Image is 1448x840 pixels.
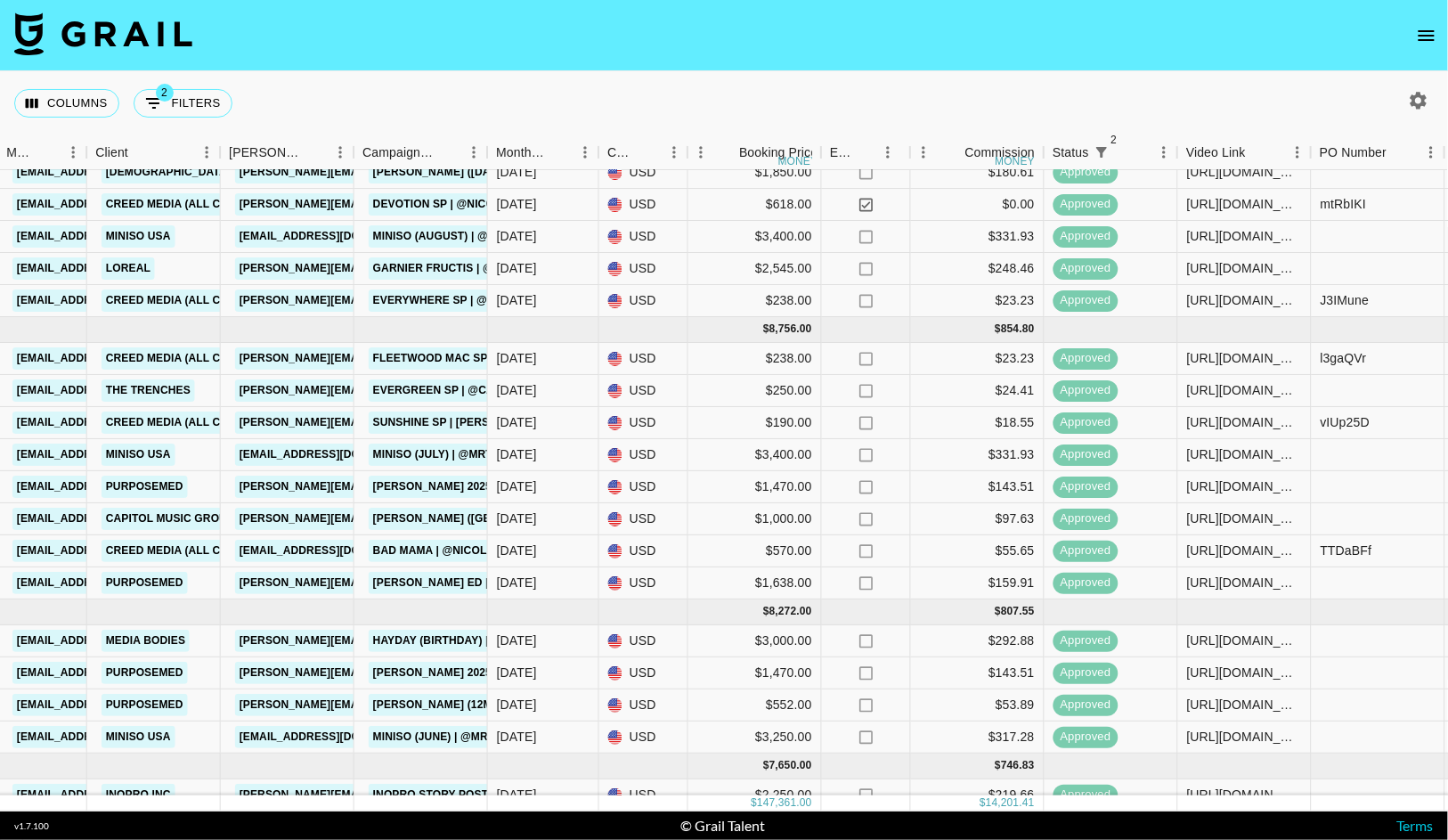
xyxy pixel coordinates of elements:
div: https://www.instagram.com/reel/DLkturrJQcC/ [1187,575,1302,592]
button: Sort [1387,140,1411,165]
div: https://www.instagram.com/reel/DL0lqy4O81-/?igsh=dHBlc2J0eHk4bTJs [1187,542,1302,560]
a: [EMAIL_ADDRESS][DOMAIN_NAME] [12,347,212,370]
div: https://www.instagram.com/p/DMQltQ7uNF4/ [1187,196,1302,214]
div: $ [996,322,1002,338]
div: $1,470.00 [688,657,822,689]
div: https://www.instagram.com/reel/DLI1YTmp2tg/?hl=en [1187,632,1302,650]
span: approved [1053,787,1119,803]
a: [EMAIL_ADDRESS][DOMAIN_NAME] [12,572,212,594]
button: Sort [1114,140,1139,165]
div: USD [599,535,688,567]
a: Bad Mama | @nicolasandemiliano [369,540,583,562]
a: [EMAIL_ADDRESS][DOMAIN_NAME] [12,630,212,652]
div: Jun '25 [497,632,537,650]
a: [EMAIL_ADDRESS][DOMAIN_NAME] [235,726,435,748]
div: Jun '25 [497,697,537,714]
div: $53.89 [911,689,1045,722]
div: Client [95,135,128,170]
div: 807.55 [1001,605,1035,620]
button: Menu [193,139,220,166]
div: PO Number [1311,135,1444,170]
div: https://www.instagram.com/p/DLbBKekyBoL/ [1187,350,1302,368]
a: [PERSON_NAME][EMAIL_ADDRESS][PERSON_NAME][DOMAIN_NAME] [235,290,617,312]
div: $3,000.00 [688,625,822,657]
div: $1,638.00 [688,567,822,599]
div: J3IMune [1321,292,1370,310]
div: Video Link [1177,135,1311,170]
div: Jul '25 [497,542,537,560]
span: approved [1053,350,1119,367]
button: Menu [687,139,714,166]
div: 854.80 [1001,322,1035,338]
a: [EMAIL_ADDRESS][DOMAIN_NAME] [12,379,212,402]
span: approved [1053,575,1119,591]
span: approved [1053,164,1119,181]
a: PurposeMed [102,694,188,716]
button: Sort [547,140,572,165]
div: https://www.instagram.com/reel/DMqZP0vyNDC/?igsh=MWpjMnpnZDBhcnkx [1187,446,1302,464]
a: Everywhere SP | @canadiantravelgal [369,290,615,312]
img: Grail Talent [14,12,192,55]
a: Miniso USA [102,444,175,466]
div: https://www.instagram.com/stories/vthomasenglish/3636053127242413684?utm_source=ig_story_item_sha... [1187,787,1302,804]
div: https://www.instagram.com/reel/DNlndkaS52v/?hl=en [1187,228,1302,246]
span: approved [1053,414,1119,431]
div: Jul '25 [497,382,537,400]
div: $ [763,605,769,620]
div: $143.51 [911,657,1045,689]
span: approved [1053,196,1119,213]
span: approved [1053,228,1119,245]
div: USD [599,407,688,439]
div: $618.00 [688,189,822,221]
div: Aug '25 [497,292,537,310]
span: approved [1053,542,1119,559]
a: [PERSON_NAME][EMAIL_ADDRESS][PERSON_NAME][DOMAIN_NAME] [235,161,617,183]
div: $219.66 [911,779,1045,811]
a: [PERSON_NAME] 2025 #2 | @thatadamjguy [369,476,622,498]
span: approved [1053,510,1119,527]
button: Menu [1418,139,1444,166]
a: [EMAIL_ADDRESS][DOMAIN_NAME] [12,444,212,466]
div: May '25 [497,787,537,804]
div: Aug '25 [497,164,537,182]
a: [PERSON_NAME][EMAIL_ADDRESS][DOMAIN_NAME] [235,694,525,716]
div: Jun '25 [497,729,537,746]
a: [EMAIL_ADDRESS][DOMAIN_NAME] [12,225,212,248]
div: mtRbIKI [1321,196,1367,214]
div: https://www.instagram.com/reel/DFa1X99yS0e/ [1187,697,1302,714]
div: l3gaQVr [1321,350,1367,368]
div: 8,756.00 [769,322,812,338]
span: approved [1053,260,1119,277]
button: Sort [302,140,327,165]
div: https://www.instagram.com/reel/DKzxZwvJmhc/ [1187,665,1302,682]
div: Status [1044,135,1177,170]
div: $238.00 [688,343,822,375]
div: Month Due [496,135,547,170]
div: Video Link [1186,135,1246,170]
div: $24.41 [911,375,1045,407]
a: Terms [1397,817,1434,834]
button: open drawer [1409,18,1444,53]
div: money [778,156,818,167]
div: $250.00 [688,375,822,407]
div: Jul '25 [497,414,537,432]
a: [PERSON_NAME][EMAIL_ADDRESS][DOMAIN_NAME] [235,412,525,434]
div: Manager [6,135,35,170]
div: $2,250.00 [688,779,822,811]
a: Miniso (June) | @mrthomasenglish [369,726,589,748]
a: [PERSON_NAME][EMAIL_ADDRESS][DOMAIN_NAME] [235,193,525,216]
button: Menu [327,139,354,166]
div: PO Number [1320,135,1387,170]
a: Evergreen SP | @canadiantravelgal [369,379,607,402]
div: USD [599,343,688,375]
a: [PERSON_NAME] (12m Usage) | @thatadamjguy [369,694,652,716]
a: [EMAIL_ADDRESS][DOMAIN_NAME] [12,726,212,748]
div: Jul '25 [497,350,537,368]
div: 7,650.00 [769,759,812,774]
button: Menu [1284,139,1311,166]
div: $552.00 [688,689,822,722]
a: Creed Media (All Campaigns) [102,540,287,562]
span: approved [1053,697,1119,714]
a: Fleetwood Mac SP | [PERSON_NAME] [369,347,593,370]
div: 2 active filters [1089,140,1114,165]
